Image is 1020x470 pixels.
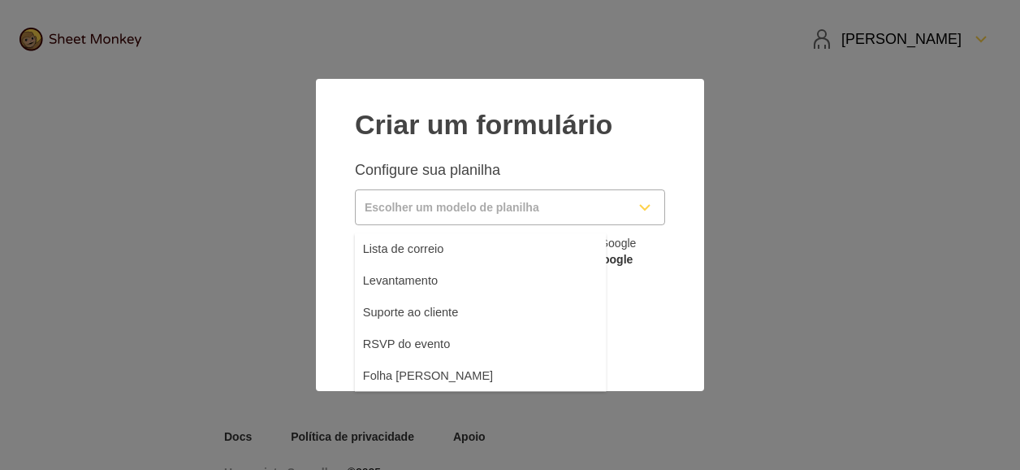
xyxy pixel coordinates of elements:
h2: Criar um formulário [355,98,665,141]
span: Levantamento [365,282,457,302]
span: Lista de correio [365,243,465,263]
span: RSVP do evento [365,360,473,380]
input: Escolher um modelo de planilha [356,190,625,224]
p: Configure sua planilha [355,160,665,180]
svg: FormDown [635,198,655,217]
span: Suporte ao cliente [365,321,482,341]
button: Escolher um modelo de planilha [355,189,665,225]
span: Folha [PERSON_NAME] [365,399,525,419]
